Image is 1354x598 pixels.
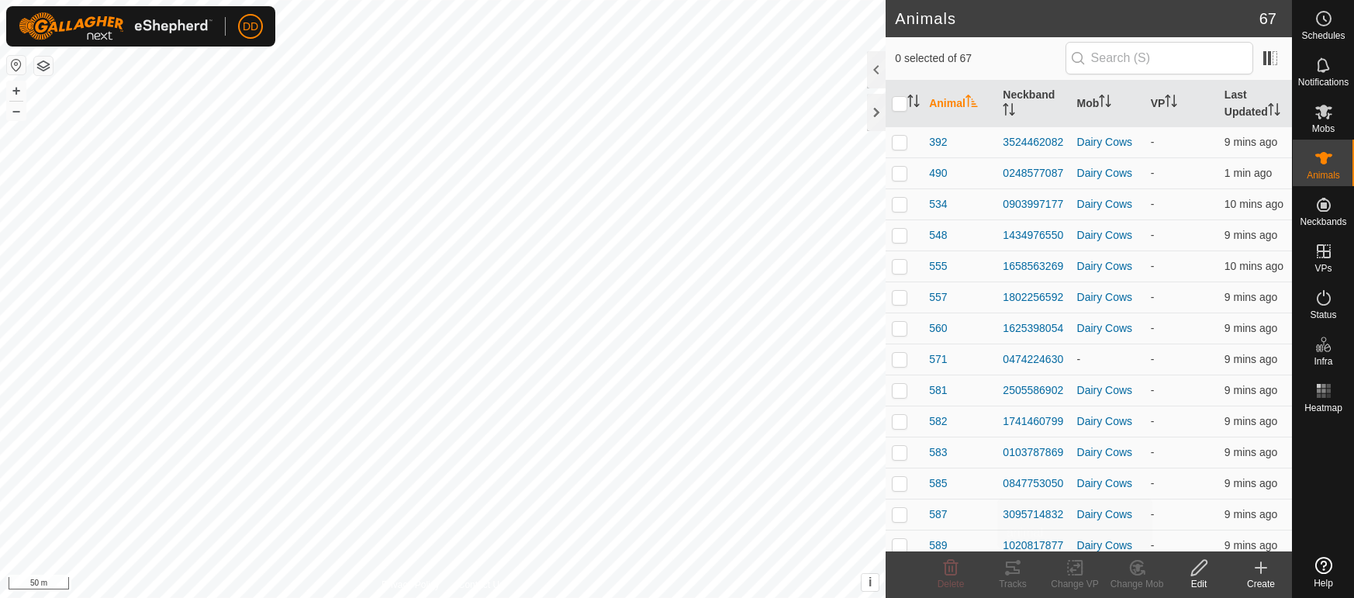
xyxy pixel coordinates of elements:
[929,227,947,244] span: 548
[1003,289,1064,306] div: 1802256592
[1077,227,1138,244] div: Dairy Cows
[929,196,947,213] span: 534
[1077,382,1138,399] div: Dairy Cows
[1077,351,1138,368] div: -
[1077,444,1138,461] div: Dairy Cows
[1314,579,1333,588] span: Help
[1259,7,1276,30] span: 67
[1003,134,1064,150] div: 3524462082
[1224,260,1283,272] span: 29 Sept 2025, 5:41 pm
[1151,167,1155,179] app-display-virtual-paddock-transition: -
[869,576,872,589] span: i
[895,50,1065,67] span: 0 selected of 67
[907,97,920,109] p-sorticon: Activate to sort
[862,574,879,591] button: i
[1003,444,1064,461] div: 0103787869
[1151,136,1155,148] app-display-virtual-paddock-transition: -
[19,12,212,40] img: Gallagher Logo
[929,444,947,461] span: 583
[1077,289,1138,306] div: Dairy Cows
[1168,577,1230,591] div: Edit
[1314,357,1332,366] span: Infra
[1003,475,1064,492] div: 0847753050
[1301,31,1345,40] span: Schedules
[1151,384,1155,396] app-display-virtual-paddock-transition: -
[1224,229,1277,241] span: 29 Sept 2025, 5:41 pm
[1224,446,1277,458] span: 29 Sept 2025, 5:41 pm
[938,579,965,589] span: Delete
[1151,415,1155,427] app-display-virtual-paddock-transition: -
[1077,258,1138,275] div: Dairy Cows
[965,97,978,109] p-sorticon: Activate to sort
[929,165,947,181] span: 490
[1151,446,1155,458] app-display-virtual-paddock-transition: -
[1003,105,1015,118] p-sorticon: Activate to sort
[1099,97,1111,109] p-sorticon: Activate to sort
[1268,105,1280,118] p-sorticon: Activate to sort
[895,9,1259,28] h2: Animals
[1145,81,1218,127] th: VP
[1314,264,1332,273] span: VPs
[1151,477,1155,489] app-display-virtual-paddock-transition: -
[1077,475,1138,492] div: Dairy Cows
[1151,508,1155,520] app-display-virtual-paddock-transition: -
[1224,353,1277,365] span: 29 Sept 2025, 5:42 pm
[1003,413,1064,430] div: 1741460799
[929,538,947,554] span: 589
[1003,320,1064,337] div: 1625398054
[1003,165,1064,181] div: 0248577087
[1224,136,1277,148] span: 29 Sept 2025, 5:42 pm
[1300,217,1346,226] span: Neckbands
[982,577,1044,591] div: Tracks
[1003,227,1064,244] div: 1434976550
[1224,198,1283,210] span: 29 Sept 2025, 5:41 pm
[929,506,947,523] span: 587
[1224,508,1277,520] span: 29 Sept 2025, 5:41 pm
[1151,198,1155,210] app-display-virtual-paddock-transition: -
[1044,577,1106,591] div: Change VP
[997,81,1070,127] th: Neckband
[458,578,504,592] a: Contact Us
[1298,78,1349,87] span: Notifications
[929,413,947,430] span: 582
[1077,320,1138,337] div: Dairy Cows
[1066,42,1253,74] input: Search (S)
[923,81,997,127] th: Animal
[7,56,26,74] button: Reset Map
[1003,351,1064,368] div: 0474224630
[1224,415,1277,427] span: 29 Sept 2025, 5:42 pm
[1230,577,1292,591] div: Create
[1307,171,1340,180] span: Animals
[1077,506,1138,523] div: Dairy Cows
[929,382,947,399] span: 581
[1151,260,1155,272] app-display-virtual-paddock-transition: -
[1003,538,1064,554] div: 1020817877
[1293,551,1354,594] a: Help
[1151,322,1155,334] app-display-virtual-paddock-transition: -
[1003,196,1064,213] div: 0903997177
[1224,322,1277,334] span: 29 Sept 2025, 5:42 pm
[929,289,947,306] span: 557
[929,351,947,368] span: 571
[1003,506,1064,523] div: 3095714832
[1224,539,1277,551] span: 29 Sept 2025, 5:41 pm
[1218,81,1292,127] th: Last Updated
[1224,477,1277,489] span: 29 Sept 2025, 5:42 pm
[1077,413,1138,430] div: Dairy Cows
[929,320,947,337] span: 560
[1310,310,1336,320] span: Status
[1077,196,1138,213] div: Dairy Cows
[34,57,53,75] button: Map Layers
[1224,291,1277,303] span: 29 Sept 2025, 5:41 pm
[1165,97,1177,109] p-sorticon: Activate to sort
[1071,81,1145,127] th: Mob
[1224,167,1272,179] span: 29 Sept 2025, 5:50 pm
[1304,403,1342,413] span: Heatmap
[1003,258,1064,275] div: 1658563269
[243,19,258,35] span: DD
[1151,539,1155,551] app-display-virtual-paddock-transition: -
[382,578,440,592] a: Privacy Policy
[1106,577,1168,591] div: Change Mob
[1151,229,1155,241] app-display-virtual-paddock-transition: -
[1077,165,1138,181] div: Dairy Cows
